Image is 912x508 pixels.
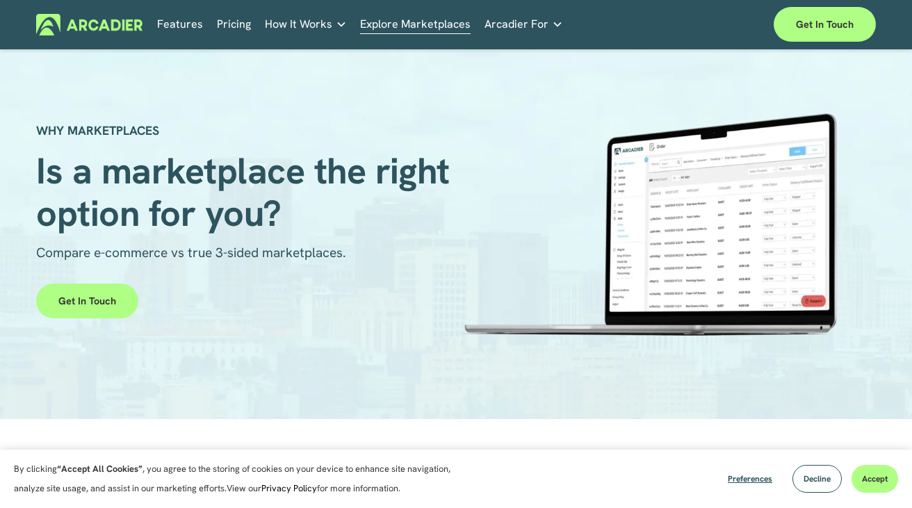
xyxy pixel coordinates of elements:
p: By clicking , you agree to the storing of cookies on your device to enhance site navigation, anal... [14,459,466,498]
button: Accept [852,465,898,493]
a: Pricing [217,14,251,35]
a: folder dropdown [484,14,563,35]
span: Is a marketplace the right option for you? [36,147,459,238]
span: How It Works [265,15,332,34]
a: Get in touch [36,284,138,318]
a: Privacy Policy [261,482,317,494]
a: Features [157,14,203,35]
strong: “Accept All Cookies” [57,463,142,475]
button: Decline [792,465,842,493]
span: Compare e-commerce vs true 3-sided marketplaces. [36,244,346,261]
span: Arcadier For [484,15,548,34]
a: Explore Marketplaces [360,14,471,35]
strong: WHY MARKETPLACES [36,122,159,138]
span: Preferences [728,473,772,484]
a: folder dropdown [265,14,347,35]
button: Preferences [717,465,783,493]
a: Get in touch [774,7,876,42]
img: Arcadier [36,14,142,35]
span: Accept [862,473,888,484]
span: Decline [804,473,831,484]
